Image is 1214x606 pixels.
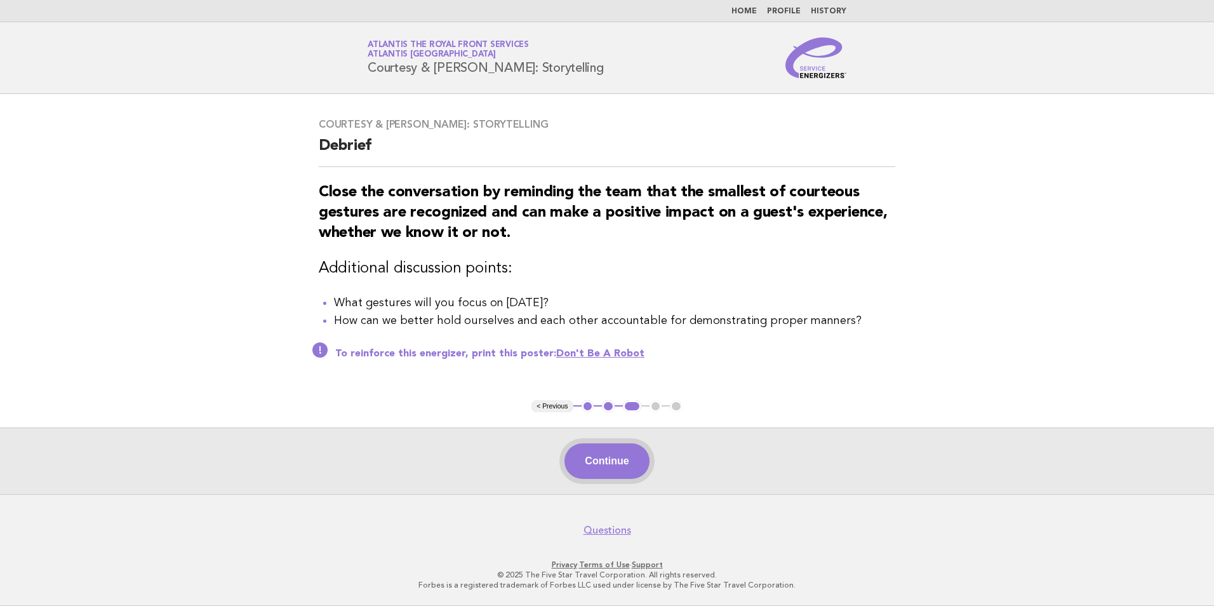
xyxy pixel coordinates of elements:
a: Questions [584,524,631,537]
p: © 2025 The Five Star Travel Corporation. All rights reserved. [218,570,996,580]
button: < Previous [531,400,573,413]
h1: Courtesy & [PERSON_NAME]: Storytelling [368,41,604,74]
a: Support [632,560,663,569]
a: History [811,8,846,15]
h3: Courtesy & [PERSON_NAME]: Storytelling [319,118,895,131]
p: · · [218,560,996,570]
a: Privacy [552,560,577,569]
strong: Close the conversation by reminding the team that the smallest of courteous gestures are recogniz... [319,185,887,241]
button: Continue [564,443,649,479]
a: Home [731,8,757,15]
p: To reinforce this energizer, print this poster: [335,347,895,360]
li: What gestures will you focus on [DATE]? [334,294,895,312]
img: Service Energizers [785,37,846,78]
button: 1 [582,400,594,413]
h2: Debrief [319,136,895,167]
p: Forbes is a registered trademark of Forbes LLC used under license by The Five Star Travel Corpora... [218,580,996,590]
a: Atlantis The Royal Front ServicesAtlantis [GEOGRAPHIC_DATA] [368,41,529,58]
a: Don't Be A Robot [556,349,644,359]
span: Atlantis [GEOGRAPHIC_DATA] [368,51,496,59]
a: Terms of Use [579,560,630,569]
h3: Additional discussion points: [319,259,895,279]
a: Profile [767,8,801,15]
li: How can we better hold ourselves and each other accountable for demonstrating proper manners? [334,312,895,330]
button: 3 [623,400,641,413]
button: 2 [602,400,615,413]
